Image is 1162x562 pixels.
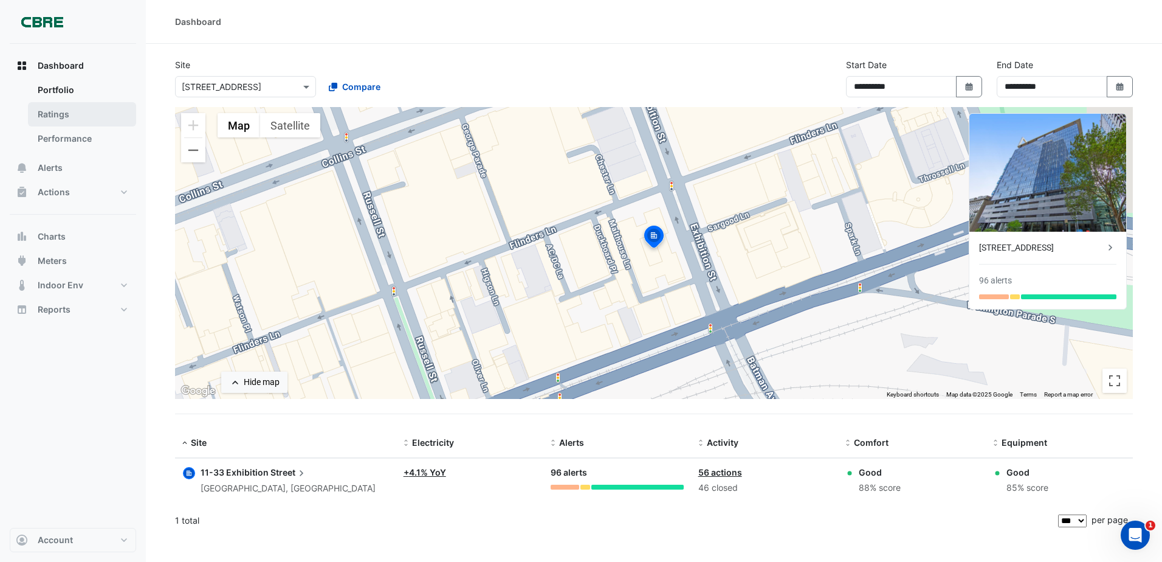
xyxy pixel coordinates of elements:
span: Activity [707,437,738,448]
label: Site [175,58,190,71]
app-icon: Actions [16,186,28,198]
a: Portfolio [28,78,136,102]
app-icon: Reports [16,304,28,316]
div: 88% score [859,481,901,495]
div: 46 closed [698,481,831,495]
span: Alerts [38,162,63,174]
app-icon: Charts [16,231,28,243]
button: Reports [10,297,136,322]
button: Hide map [221,372,287,393]
a: Performance [28,127,136,151]
img: Company Logo [15,10,69,34]
div: Good [1006,466,1048,479]
span: Equipment [1002,437,1047,448]
span: Site [191,437,207,448]
img: 11-33 Exhibition Street [969,114,1126,232]
button: Toggle fullscreen view [1102,369,1127,393]
div: 96 alerts [979,274,1012,287]
span: 1 [1146,521,1155,530]
span: Alerts [559,437,584,448]
span: Compare [342,80,380,93]
button: Keyboard shortcuts [887,390,939,399]
div: Dashboard [10,78,136,156]
span: Map data ©2025 Google [946,391,1012,398]
fa-icon: Select Date [1115,82,1126,92]
div: 96 alerts [551,466,683,480]
button: Indoor Env [10,273,136,297]
span: per page [1092,515,1128,525]
button: Dashboard [10,54,136,78]
div: Good [859,466,901,479]
span: Dashboard [38,60,84,72]
label: End Date [997,58,1033,71]
span: Account [38,534,73,546]
button: Actions [10,180,136,204]
span: Indoor Env [38,279,83,291]
app-icon: Meters [16,255,28,267]
label: Start Date [846,58,887,71]
div: [GEOGRAPHIC_DATA], [GEOGRAPHIC_DATA] [201,482,376,496]
img: site-pin-selected.svg [641,224,667,253]
img: Google [178,383,218,399]
span: Meters [38,255,67,267]
span: Street [270,466,308,479]
a: Report a map error [1044,391,1093,398]
div: [STREET_ADDRESS] [979,241,1104,254]
div: Hide map [244,376,280,389]
button: Compare [321,76,388,97]
a: 56 actions [698,467,742,477]
app-icon: Dashboard [16,60,28,72]
span: Reports [38,304,70,316]
button: Zoom out [181,138,205,162]
div: 1 total [175,505,1056,536]
span: Charts [38,231,66,243]
span: 11-33 Exhibition [201,467,269,477]
button: Meters [10,249,136,273]
a: Ratings [28,102,136,127]
button: Show satellite imagery [260,113,320,137]
a: Open this area in Google Maps (opens a new window) [178,383,218,399]
div: 85% score [1006,481,1048,495]
a: Terms (opens in new tab) [1020,391,1037,398]
fa-icon: Select Date [964,82,975,92]
span: Electricity [412,437,454,448]
div: Dashboard [175,15,221,28]
button: Charts [10,224,136,249]
button: Zoom in [181,113,205,137]
button: Show street map [218,113,260,137]
span: Comfort [854,437,889,448]
a: +4.1% YoY [404,467,446,477]
button: Alerts [10,156,136,180]
button: Account [10,528,136,552]
app-icon: Indoor Env [16,279,28,291]
iframe: Intercom live chat [1121,521,1150,550]
app-icon: Alerts [16,162,28,174]
span: Actions [38,186,70,198]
